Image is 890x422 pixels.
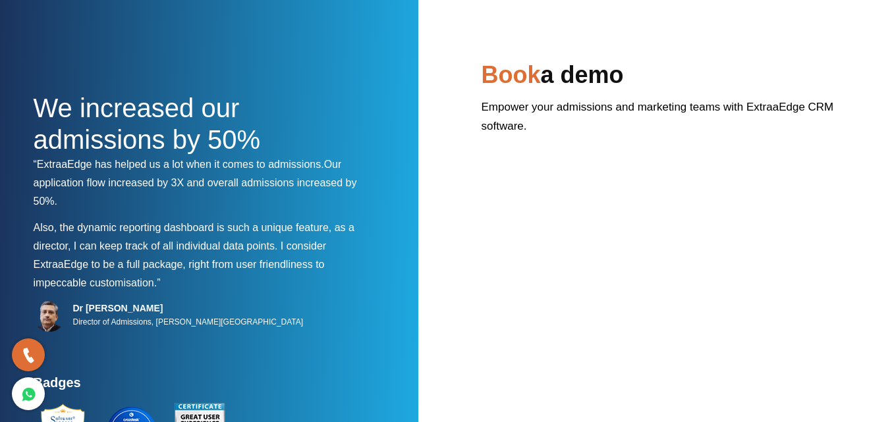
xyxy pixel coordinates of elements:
h2: a demo [482,59,857,97]
span: I consider ExtraaEdge to be a full package, right from user friendliness to impeccable customisat... [34,240,327,288]
span: “ExtraaEdge has helped us a lot when it comes to admissions. [34,159,324,170]
span: Also, the dynamic reporting dashboard is such a unique feature, as a director, I can keep track o... [34,222,354,251]
p: Empower your admissions and marketing teams with ExtraaEdge CRM software. [482,97,857,145]
span: Our application flow increased by 3X and overall admissions increased by 50%. [34,159,357,207]
h5: Dr [PERSON_NAME] [73,302,304,314]
p: Director of Admissions, [PERSON_NAME][GEOGRAPHIC_DATA] [73,314,304,330]
span: Book [482,61,541,88]
h4: Badges [34,375,370,398]
span: We increased our admissions by 50% [34,93,261,154]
